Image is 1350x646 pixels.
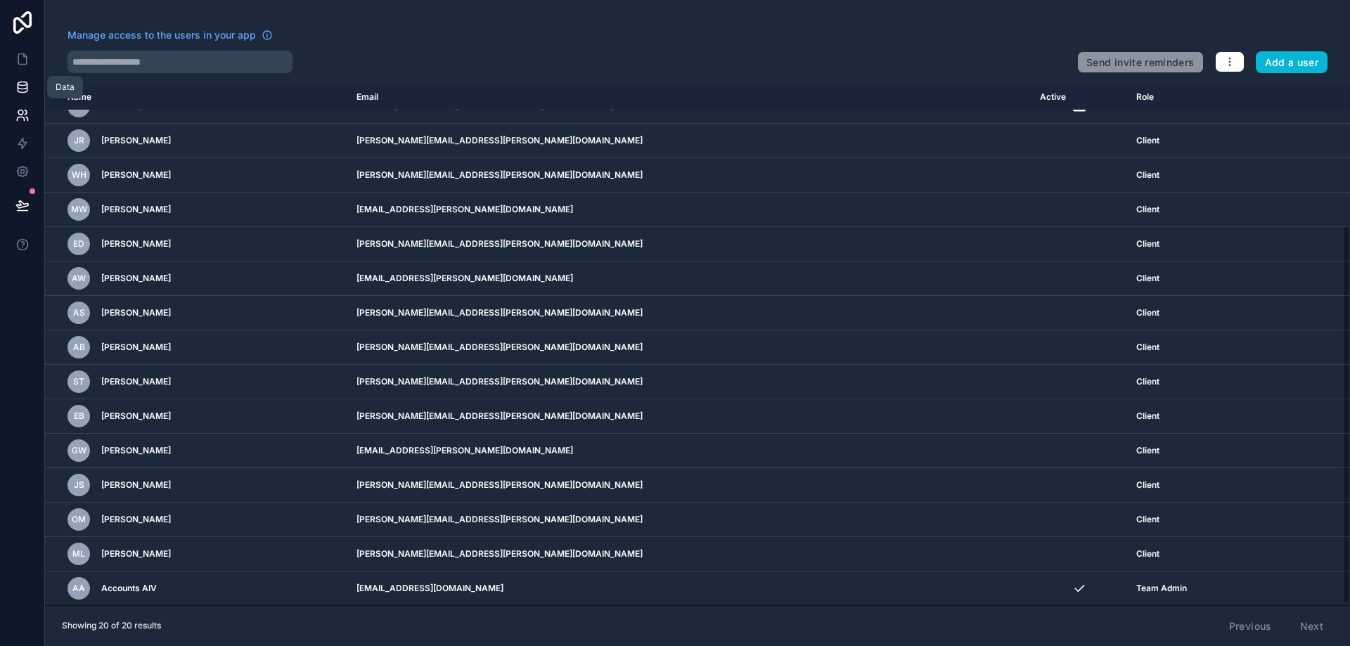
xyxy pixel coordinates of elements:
th: Email [348,84,1031,110]
span: Client [1136,479,1159,491]
span: MW [71,204,87,215]
span: Client [1136,204,1159,215]
span: AS [73,307,85,318]
td: [EMAIL_ADDRESS][PERSON_NAME][DOMAIN_NAME] [348,193,1031,227]
span: Client [1136,514,1159,525]
span: WH [72,169,86,181]
span: AW [72,273,86,284]
span: [PERSON_NAME] [101,238,171,250]
span: Showing 20 of 20 results [62,620,161,631]
span: Client [1136,445,1159,456]
span: [PERSON_NAME] [101,445,171,456]
span: Client [1136,169,1159,181]
td: [PERSON_NAME][EMAIL_ADDRESS][PERSON_NAME][DOMAIN_NAME] [348,296,1031,330]
button: Add a user [1256,51,1328,74]
td: [PERSON_NAME][EMAIL_ADDRESS][PERSON_NAME][DOMAIN_NAME] [348,330,1031,365]
th: Role [1128,84,1280,110]
td: [PERSON_NAME][EMAIL_ADDRESS][PERSON_NAME][DOMAIN_NAME] [348,537,1031,571]
span: JR [74,135,84,146]
span: ST [73,376,84,387]
td: [EMAIL_ADDRESS][DOMAIN_NAME] [348,571,1031,606]
span: GW [72,445,86,456]
span: ED [73,238,84,250]
span: AA [72,583,85,594]
span: AB [73,342,85,353]
span: [PERSON_NAME] [101,342,171,353]
div: Data [56,82,75,93]
span: ML [72,548,85,560]
div: scrollable content [45,84,1350,605]
span: Team Admin [1136,583,1187,594]
span: [PERSON_NAME] [101,411,171,422]
th: Active [1031,84,1129,110]
span: [PERSON_NAME] [101,204,171,215]
span: EB [74,411,84,422]
span: Client [1136,342,1159,353]
span: Client [1136,376,1159,387]
span: [PERSON_NAME] [101,135,171,146]
span: Client [1136,307,1159,318]
span: Client [1136,238,1159,250]
td: [PERSON_NAME][EMAIL_ADDRESS][PERSON_NAME][DOMAIN_NAME] [348,468,1031,503]
td: [EMAIL_ADDRESS][PERSON_NAME][DOMAIN_NAME] [348,434,1031,468]
span: Client [1136,411,1159,422]
span: [PERSON_NAME] [101,307,171,318]
td: [PERSON_NAME][EMAIL_ADDRESS][PERSON_NAME][DOMAIN_NAME] [348,365,1031,399]
span: Client [1136,548,1159,560]
span: [PERSON_NAME] [101,514,171,525]
span: Client [1136,273,1159,284]
td: [PERSON_NAME][EMAIL_ADDRESS][PERSON_NAME][DOMAIN_NAME] [348,158,1031,193]
span: [PERSON_NAME] [101,376,171,387]
span: Accounts AIV [101,583,157,594]
td: [PERSON_NAME][EMAIL_ADDRESS][PERSON_NAME][DOMAIN_NAME] [348,503,1031,537]
td: [PERSON_NAME][EMAIL_ADDRESS][PERSON_NAME][DOMAIN_NAME] [348,399,1031,434]
span: [PERSON_NAME] [101,169,171,181]
span: [PERSON_NAME] [101,479,171,491]
span: [PERSON_NAME] [101,273,171,284]
span: OM [72,514,86,525]
a: Manage access to the users in your app [67,28,273,42]
span: JS [74,479,84,491]
th: Name [45,84,348,110]
td: [EMAIL_ADDRESS][PERSON_NAME][DOMAIN_NAME] [348,261,1031,296]
span: [PERSON_NAME] [101,548,171,560]
span: Manage access to the users in your app [67,28,256,42]
span: Client [1136,135,1159,146]
td: [PERSON_NAME][EMAIL_ADDRESS][PERSON_NAME][DOMAIN_NAME] [348,227,1031,261]
td: [PERSON_NAME][EMAIL_ADDRESS][PERSON_NAME][DOMAIN_NAME] [348,124,1031,158]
